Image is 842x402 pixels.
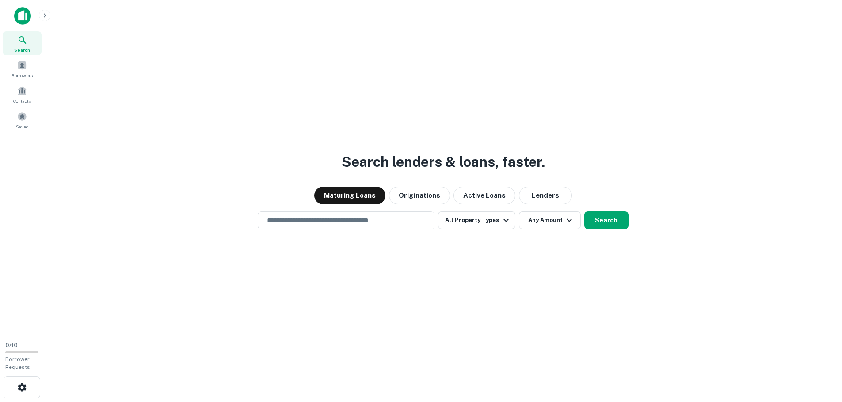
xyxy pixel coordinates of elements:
[438,211,515,229] button: All Property Types
[3,108,42,132] a: Saved
[519,187,572,204] button: Lenders
[14,46,30,53] span: Search
[3,57,42,81] a: Borrowers
[584,211,629,229] button: Search
[519,211,581,229] button: Any Amount
[5,356,30,370] span: Borrower Requests
[11,72,33,79] span: Borrowers
[389,187,450,204] button: Originations
[5,342,18,349] span: 0 / 10
[453,187,515,204] button: Active Loans
[14,7,31,25] img: capitalize-icon.png
[3,83,42,106] a: Contacts
[798,331,842,374] iframe: Chat Widget
[314,187,385,204] button: Maturing Loans
[16,123,29,130] span: Saved
[13,98,31,105] span: Contacts
[342,151,545,173] h3: Search lenders & loans, faster.
[3,31,42,55] a: Search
